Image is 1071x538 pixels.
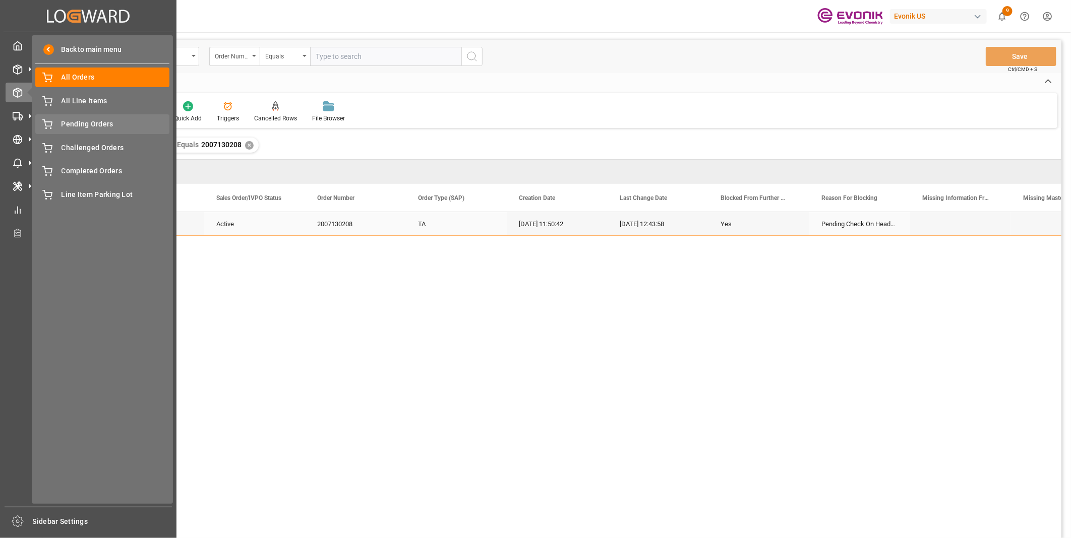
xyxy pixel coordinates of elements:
div: Order Number [215,49,249,61]
span: Line Item Parking Lot [62,189,170,200]
a: Completed Orders [35,161,169,181]
span: 9 [1002,6,1013,16]
button: Help Center [1014,5,1036,28]
img: Evonik-brand-mark-Deep-Purple-RGB.jpeg_1700498283.jpeg [817,8,883,25]
div: Cancelled Rows [254,114,297,123]
span: Completed Orders [62,166,170,176]
span: All Orders [62,72,170,83]
div: File Browser [312,114,345,123]
span: Sidebar Settings [33,516,172,527]
div: Evonik US [890,9,987,24]
div: [DATE] 11:50:42 [507,212,608,235]
button: Evonik US [890,7,991,26]
div: Quick Add [174,114,202,123]
button: show 9 new notifications [991,5,1014,28]
a: My Reports [6,199,171,219]
div: 2007130208 [305,212,406,235]
span: Challenged Orders [62,143,170,153]
span: Ctrl/CMD + S [1008,65,1037,73]
div: [DATE] 12:43:58 [608,212,708,235]
div: Active [216,213,293,236]
input: Type to search [310,47,461,66]
span: Back to main menu [54,44,122,55]
a: All Orders [35,68,169,87]
button: Save [986,47,1056,66]
div: Pending Check On Header Level, Special Transport Requirements Unchecked [809,212,910,235]
a: Line Item Parking Lot [35,184,169,204]
span: Order Type (SAP) [418,194,464,201]
a: Pending Orders [35,114,169,134]
span: Missing Information From Header [922,194,990,201]
span: Equals [177,141,199,149]
div: Triggers [217,114,239,123]
div: ✕ [245,141,254,150]
div: Equals [265,49,300,61]
span: Pending Orders [62,119,170,129]
a: Transport Planner [6,223,171,243]
div: Yes [721,213,797,236]
a: All Line Items [35,91,169,110]
span: Sales Order/IVPO Status [216,194,281,201]
span: Blocked From Further Processing [721,194,788,201]
a: My Cockpit [6,36,171,55]
span: Last Change Date [620,194,667,201]
button: search button [461,47,483,66]
span: Creation Date [519,194,555,201]
span: Reason For Blocking [821,194,877,201]
button: open menu [260,47,310,66]
span: All Line Items [62,96,170,106]
span: Order Number [317,194,354,201]
a: Challenged Orders [35,138,169,157]
span: 2007130208 [201,141,242,149]
div: TA [406,212,507,235]
button: open menu [209,47,260,66]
